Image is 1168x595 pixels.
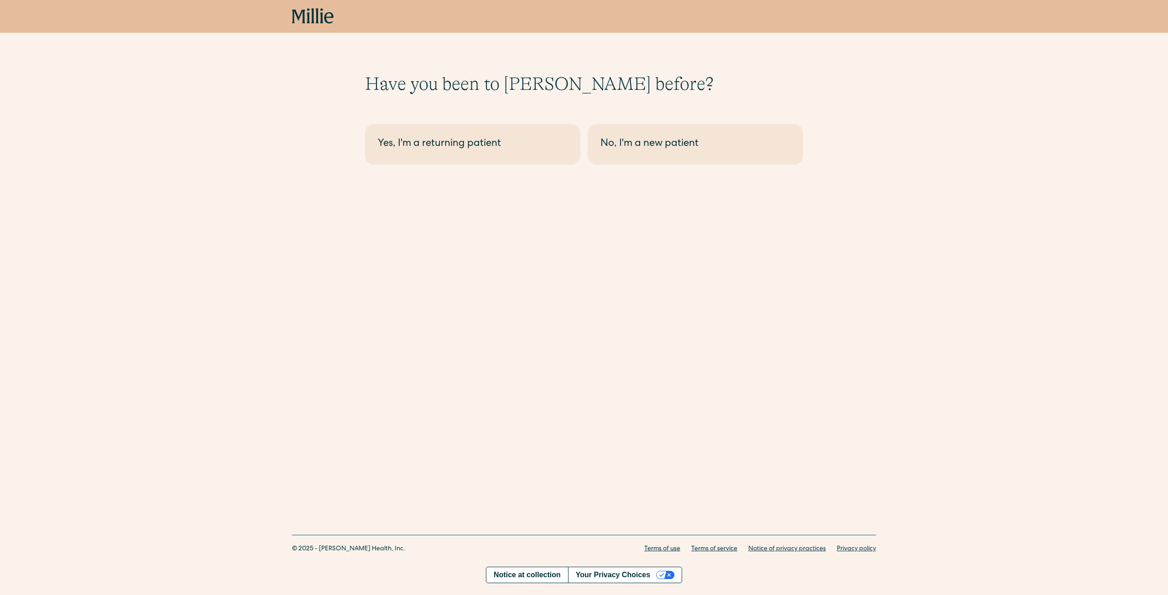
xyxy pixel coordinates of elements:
div: Yes, I'm a returning patient [378,137,568,152]
a: Notice of privacy practices [748,544,826,554]
a: Terms of use [644,544,680,554]
button: Your Privacy Choices [568,567,682,583]
a: Yes, I'm a returning patient [365,124,580,165]
h1: Have you been to [PERSON_NAME] before? [365,73,803,95]
a: Notice at collection [486,567,568,583]
div: © 2025 - [PERSON_NAME] Health, Inc. [292,544,405,554]
a: Privacy policy [837,544,876,554]
a: No, I'm a new patient [588,124,803,165]
a: Terms of service [691,544,737,554]
div: No, I'm a new patient [600,137,790,152]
